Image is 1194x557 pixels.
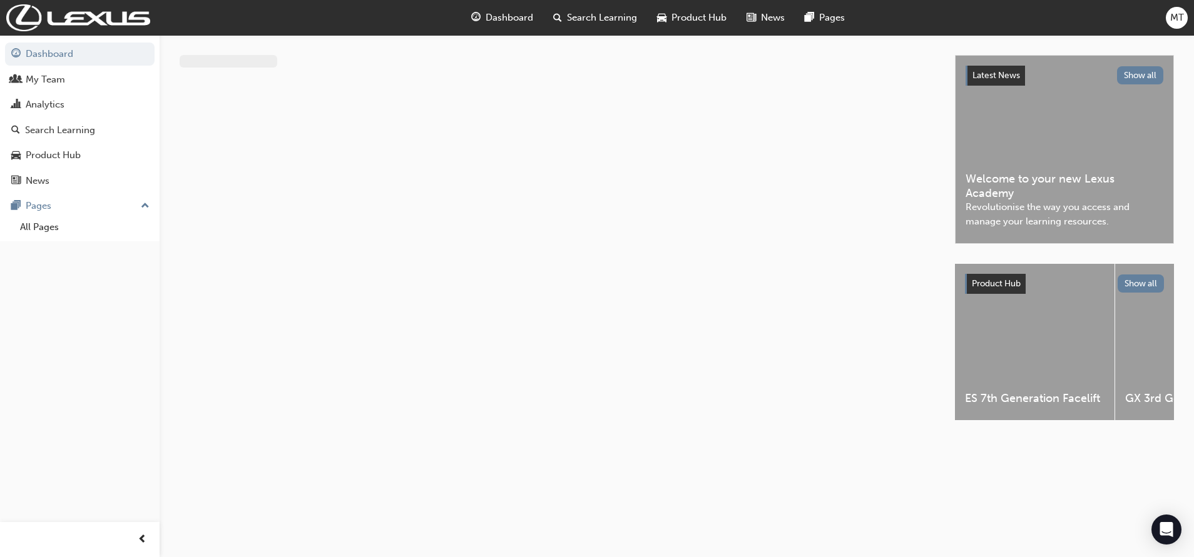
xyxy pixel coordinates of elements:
[138,532,147,548] span: prev-icon
[972,278,1021,289] span: Product Hub
[26,174,49,188] div: News
[5,68,155,91] a: My Team
[795,5,855,31] a: pages-iconPages
[11,74,21,86] span: people-icon
[966,200,1163,228] span: Revolutionise the way you access and manage your learning resources.
[5,93,155,116] a: Analytics
[657,10,666,26] span: car-icon
[11,150,21,161] span: car-icon
[747,10,756,26] span: news-icon
[5,119,155,142] a: Search Learning
[966,172,1163,200] span: Welcome to your new Lexus Academy
[805,10,814,26] span: pages-icon
[11,176,21,187] span: news-icon
[1151,514,1181,544] div: Open Intercom Messenger
[955,55,1174,244] a: Latest NewsShow allWelcome to your new Lexus AcademyRevolutionise the way you access and manage y...
[567,11,637,25] span: Search Learning
[11,201,21,212] span: pages-icon
[26,148,81,163] div: Product Hub
[15,218,155,237] a: All Pages
[11,49,21,60] span: guage-icon
[965,274,1164,294] a: Product HubShow all
[471,10,481,26] span: guage-icon
[5,40,155,194] button: DashboardMy TeamAnalyticsSearch LearningProduct HubNews
[461,5,543,31] a: guage-iconDashboard
[5,169,155,193] a: News
[26,98,64,112] div: Analytics
[647,5,737,31] a: car-iconProduct Hub
[966,66,1163,86] a: Latest NewsShow all
[11,99,21,111] span: chart-icon
[5,194,155,218] button: Pages
[737,5,795,31] a: news-iconNews
[5,43,155,66] a: Dashboard
[553,10,562,26] span: search-icon
[671,11,727,25] span: Product Hub
[543,5,647,31] a: search-iconSearch Learning
[1117,66,1164,84] button: Show all
[1118,274,1165,293] button: Show all
[965,391,1105,406] span: ES 7th Generation Facelift
[11,125,20,136] span: search-icon
[26,73,65,87] div: My Team
[972,70,1020,81] span: Latest News
[955,264,1115,420] a: ES 7th Generation Facelift
[25,123,95,138] div: Search Learning
[26,199,51,213] div: Pages
[486,11,533,25] span: Dashboard
[819,11,845,25] span: Pages
[1170,11,1184,25] span: MT
[141,198,150,214] span: up-icon
[5,144,155,167] a: Product Hub
[1166,7,1188,29] button: MT
[6,4,150,31] img: Trak
[761,11,785,25] span: News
